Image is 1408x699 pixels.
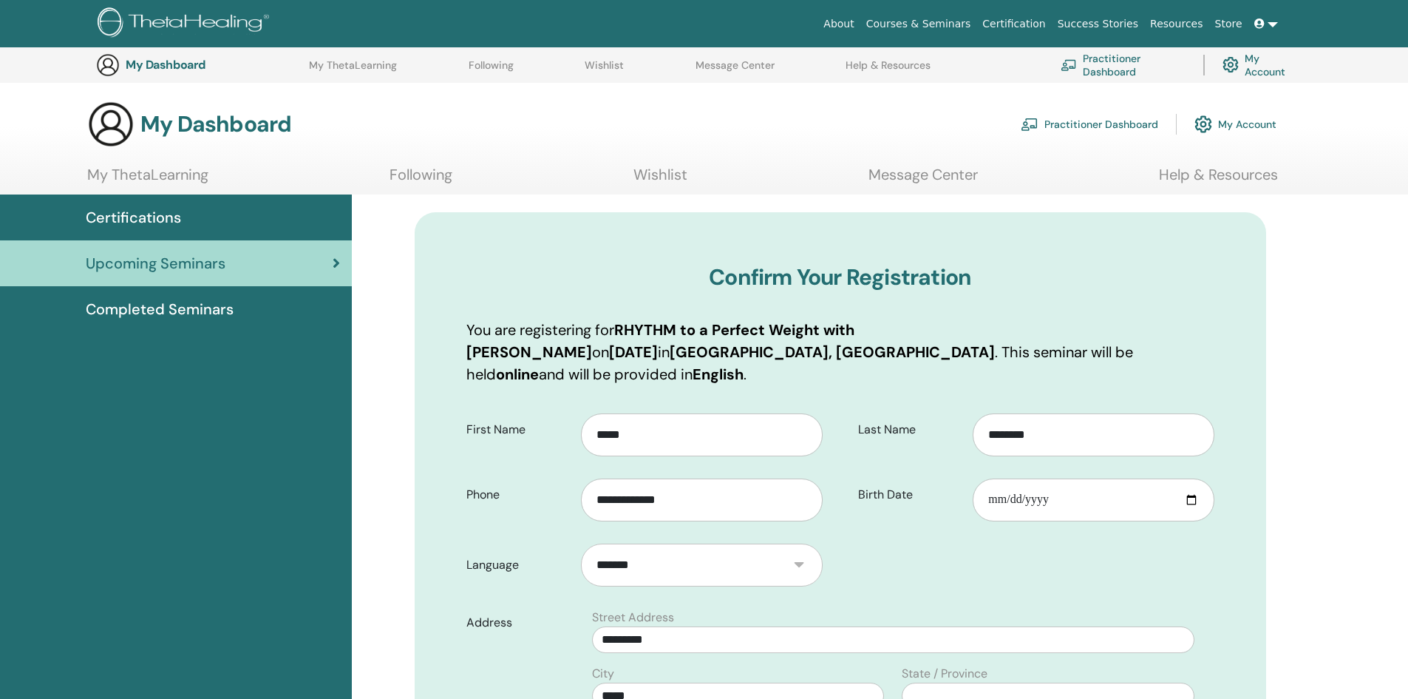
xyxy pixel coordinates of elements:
[1159,166,1278,195] a: Help & Resources
[98,7,274,41] img: logo.png
[1061,49,1186,81] a: Practitioner Dashboard
[696,59,775,83] a: Message Center
[455,609,584,637] label: Address
[466,264,1214,291] h3: Confirm Your Registration
[466,320,854,362] b: RHYTHM to a Perfect Weight with [PERSON_NAME]
[1021,118,1038,131] img: chalkboard-teacher.svg
[496,365,539,384] b: online
[455,551,582,579] label: Language
[846,59,931,83] a: Help & Resources
[633,166,687,195] a: Wishlist
[455,416,582,444] label: First Name
[1021,108,1158,141] a: Practitioner Dashboard
[585,59,624,83] a: Wishlist
[126,58,273,72] h3: My Dashboard
[902,665,987,683] label: State / Province
[1144,10,1209,38] a: Resources
[1222,53,1239,76] img: cog.svg
[847,481,973,509] label: Birth Date
[1209,10,1248,38] a: Store
[469,59,514,83] a: Following
[868,166,978,195] a: Message Center
[609,342,658,362] b: [DATE]
[87,166,208,195] a: My ThetaLearning
[390,166,452,195] a: Following
[1194,108,1276,141] a: My Account
[860,10,977,38] a: Courses & Seminars
[817,10,860,38] a: About
[670,342,995,362] b: [GEOGRAPHIC_DATA], [GEOGRAPHIC_DATA]
[87,101,135,148] img: generic-user-icon.jpg
[140,111,291,138] h3: My Dashboard
[592,609,674,627] label: Street Address
[309,59,397,83] a: My ThetaLearning
[1061,59,1077,71] img: chalkboard-teacher.svg
[1222,49,1297,81] a: My Account
[693,365,744,384] b: English
[847,416,973,444] label: Last Name
[592,665,614,683] label: City
[976,10,1051,38] a: Certification
[466,319,1214,385] p: You are registering for on in . This seminar will be held and will be provided in .
[86,298,234,320] span: Completed Seminars
[86,252,225,274] span: Upcoming Seminars
[96,53,120,77] img: generic-user-icon.jpg
[1052,10,1144,38] a: Success Stories
[1194,112,1212,137] img: cog.svg
[455,481,582,509] label: Phone
[86,206,181,229] span: Certifications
